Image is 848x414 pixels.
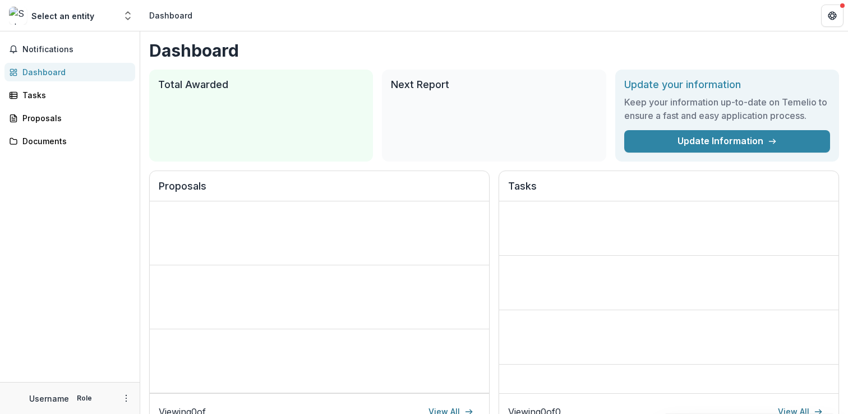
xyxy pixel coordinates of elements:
h2: Total Awarded [158,79,364,91]
div: Select an entity [31,10,94,22]
img: Select an entity [9,7,27,25]
span: Notifications [22,45,131,54]
button: Get Help [821,4,844,27]
div: Tasks [22,89,126,101]
a: Proposals [4,109,135,127]
p: Role [73,393,95,403]
a: Tasks [4,86,135,104]
div: Dashboard [149,10,192,21]
button: More [119,392,133,405]
nav: breadcrumb [145,7,197,24]
h2: Next Report [391,79,597,91]
p: Username [29,393,69,404]
div: Dashboard [22,66,126,78]
h1: Dashboard [149,40,839,61]
div: Proposals [22,112,126,124]
h2: Proposals [159,180,480,201]
h2: Update your information [624,79,830,91]
h3: Keep your information up-to-date on Temelio to ensure a fast and easy application process. [624,95,830,122]
div: Documents [22,135,126,147]
a: Dashboard [4,63,135,81]
button: Open entity switcher [120,4,136,27]
button: Notifications [4,40,135,58]
h2: Tasks [508,180,829,201]
a: Update Information [624,130,830,153]
a: Documents [4,132,135,150]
